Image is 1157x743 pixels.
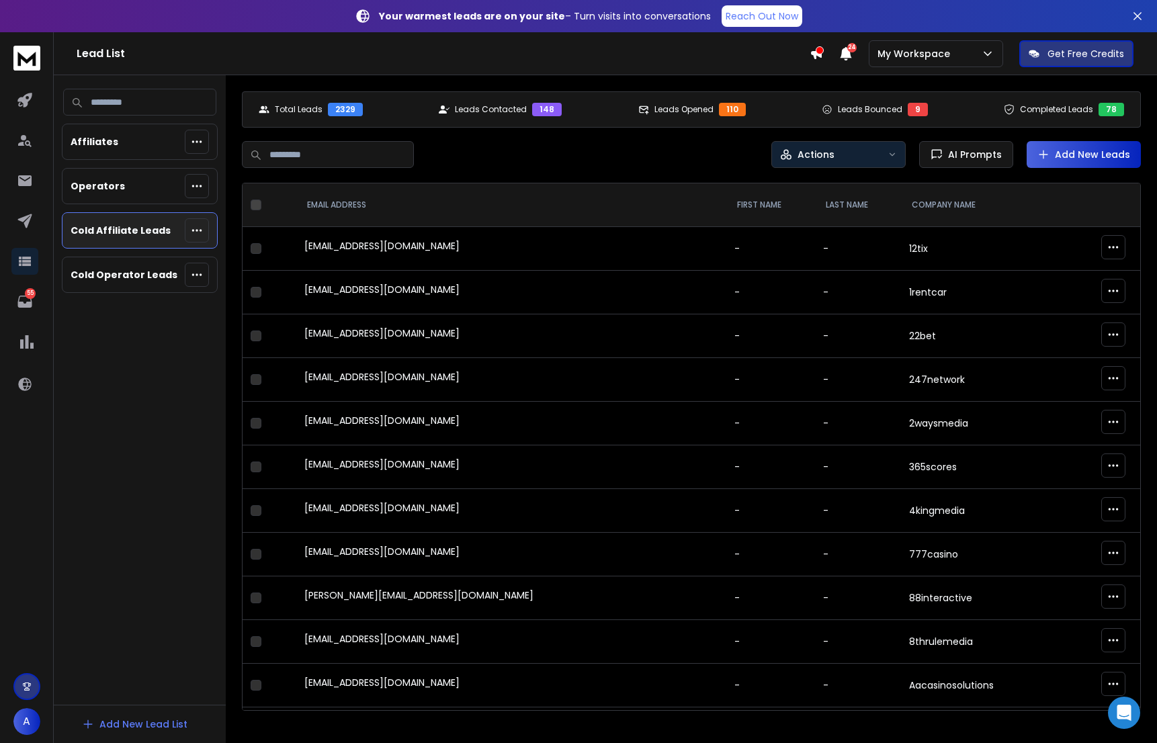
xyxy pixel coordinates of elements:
[304,457,718,476] div: [EMAIL_ADDRESS][DOMAIN_NAME]
[901,445,1057,489] td: 365scores
[901,227,1057,271] td: 12tix
[726,620,815,664] td: -
[815,402,901,445] td: -
[304,370,718,389] div: [EMAIL_ADDRESS][DOMAIN_NAME]
[726,227,815,271] td: -
[838,104,902,115] p: Leads Bounced
[11,288,38,315] a: 55
[815,445,901,489] td: -
[296,183,726,227] th: EMAIL ADDRESS
[877,47,955,60] p: My Workspace
[1037,148,1130,161] a: Add New Leads
[815,576,901,620] td: -
[379,9,565,23] strong: Your warmest leads are on your site
[379,9,711,23] p: – Turn visits into conversations
[1099,103,1124,116] div: 78
[726,533,815,576] td: -
[901,620,1057,664] td: 8thrulemedia
[304,501,718,520] div: [EMAIL_ADDRESS][DOMAIN_NAME]
[901,489,1057,533] td: 4kingmedia
[726,402,815,445] td: -
[726,445,815,489] td: -
[901,314,1057,358] td: 22bet
[13,708,40,735] button: A
[1020,104,1093,115] p: Completed Leads
[919,141,1013,168] button: AI Prompts
[722,5,802,27] a: Reach Out Now
[815,227,901,271] td: -
[304,239,718,258] div: [EMAIL_ADDRESS][DOMAIN_NAME]
[304,676,718,695] div: [EMAIL_ADDRESS][DOMAIN_NAME]
[901,576,1057,620] td: 88interactive
[815,489,901,533] td: -
[1027,141,1141,168] button: Add New Leads
[328,103,363,116] div: 2329
[304,632,718,651] div: [EMAIL_ADDRESS][DOMAIN_NAME]
[726,183,815,227] th: FIRST NAME
[1108,697,1140,729] div: Open Intercom Messenger
[815,271,901,314] td: -
[901,533,1057,576] td: 777casino
[304,326,718,345] div: [EMAIL_ADDRESS][DOMAIN_NAME]
[901,271,1057,314] td: 1rentcar
[304,545,718,564] div: [EMAIL_ADDRESS][DOMAIN_NAME]
[726,271,815,314] td: -
[908,103,928,116] div: 9
[1047,47,1124,60] p: Get Free Credits
[815,314,901,358] td: -
[726,664,815,707] td: -
[815,664,901,707] td: -
[815,183,901,227] th: LAST NAME
[726,489,815,533] td: -
[815,533,901,576] td: -
[25,288,36,299] p: 55
[901,664,1057,707] td: Aacasinosolutions
[654,104,714,115] p: Leads Opened
[455,104,527,115] p: Leads Contacted
[943,148,1002,161] span: AI Prompts
[275,104,323,115] p: Total Leads
[901,402,1057,445] td: 2waysmedia
[71,268,177,281] p: Cold Operator Leads
[304,588,718,607] div: [PERSON_NAME][EMAIL_ADDRESS][DOMAIN_NAME]
[719,103,746,116] div: 110
[901,358,1057,402] td: 247network
[847,43,857,52] span: 24
[1019,40,1133,67] button: Get Free Credits
[304,283,718,302] div: [EMAIL_ADDRESS][DOMAIN_NAME]
[71,135,118,148] p: Affiliates
[726,9,798,23] p: Reach Out Now
[726,358,815,402] td: -
[726,314,815,358] td: -
[71,179,125,193] p: Operators
[71,711,198,738] button: Add New Lead List
[798,148,834,161] p: Actions
[726,576,815,620] td: -
[77,46,810,62] h1: Lead List
[304,414,718,433] div: [EMAIL_ADDRESS][DOMAIN_NAME]
[901,183,1057,227] th: Company Name
[13,46,40,71] img: logo
[532,103,562,116] div: 148
[815,620,901,664] td: -
[815,358,901,402] td: -
[71,224,171,237] p: Cold Affiliate Leads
